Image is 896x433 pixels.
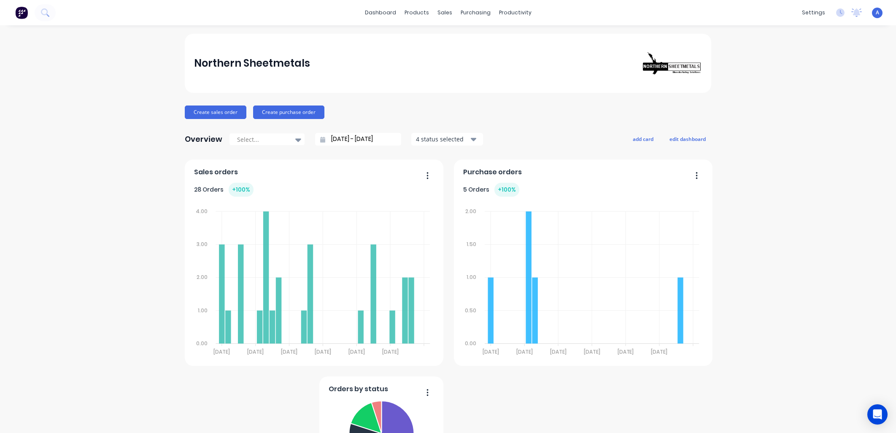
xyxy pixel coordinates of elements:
[329,384,388,394] span: Orders by status
[465,340,476,347] tspan: 0.00
[798,6,829,19] div: settings
[643,52,702,75] img: Northern Sheetmetals
[516,348,532,355] tspan: [DATE]
[361,6,400,19] a: dashboard
[433,6,456,19] div: sales
[196,340,207,347] tspan: 0.00
[467,274,476,281] tspan: 1.00
[195,208,207,215] tspan: 4.00
[348,348,365,355] tspan: [DATE]
[15,6,28,19] img: Factory
[463,183,519,197] div: 5 Orders
[664,133,711,144] button: edit dashboard
[400,6,433,19] div: products
[867,404,888,425] div: Open Intercom Messenger
[194,183,254,197] div: 28 Orders
[411,133,483,146] button: 4 status selected
[196,274,207,281] tspan: 2.00
[456,6,495,19] div: purchasing
[550,348,567,355] tspan: [DATE]
[196,241,207,248] tspan: 3.00
[627,133,659,144] button: add card
[382,348,399,355] tspan: [DATE]
[281,348,297,355] tspan: [DATE]
[651,348,668,355] tspan: [DATE]
[194,167,238,177] span: Sales orders
[315,348,331,355] tspan: [DATE]
[185,131,222,148] div: Overview
[467,241,476,248] tspan: 1.50
[494,183,519,197] div: + 100 %
[229,183,254,197] div: + 100 %
[482,348,499,355] tspan: [DATE]
[465,208,476,215] tspan: 2.00
[194,55,310,72] div: Northern Sheetmetals
[465,307,476,314] tspan: 0.50
[584,348,600,355] tspan: [DATE]
[213,348,230,355] tspan: [DATE]
[463,167,522,177] span: Purchase orders
[416,135,469,143] div: 4 status selected
[253,106,324,119] button: Create purchase order
[185,106,246,119] button: Create sales order
[197,307,207,314] tspan: 1.00
[495,6,536,19] div: productivity
[876,9,879,16] span: A
[247,348,264,355] tspan: [DATE]
[618,348,634,355] tspan: [DATE]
